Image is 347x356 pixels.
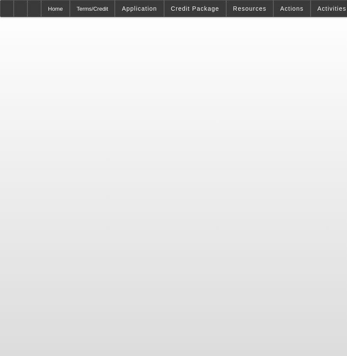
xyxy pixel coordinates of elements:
[233,5,266,12] span: Resources
[227,0,273,17] button: Resources
[274,0,310,17] button: Actions
[317,5,347,12] span: Activities
[115,0,163,17] button: Application
[171,5,219,12] span: Credit Package
[280,5,304,12] span: Actions
[122,5,157,12] span: Application
[165,0,226,17] button: Credit Package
